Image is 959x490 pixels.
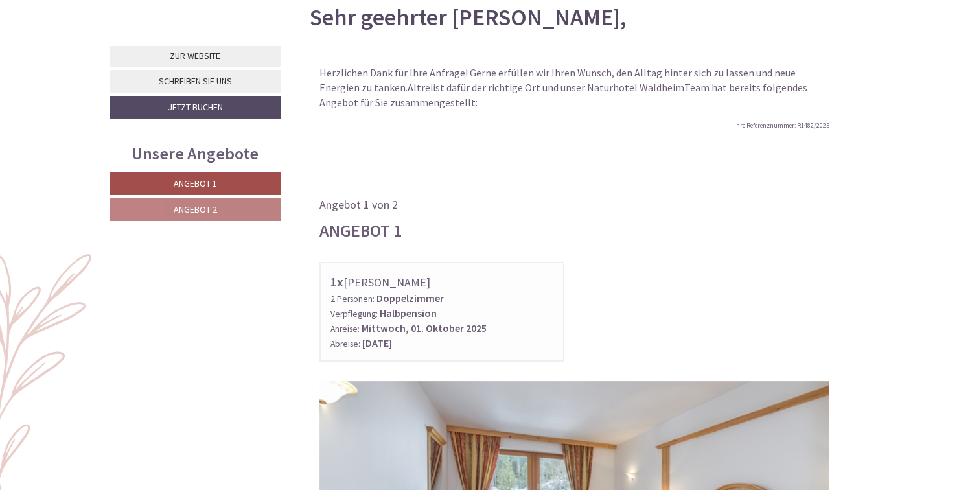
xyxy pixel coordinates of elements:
button: Senden [439,342,509,364]
b: [DATE] [362,336,392,349]
div: Angebot 1 [319,218,402,242]
small: Abreise: [330,338,360,349]
a: Zur Website [110,46,281,67]
a: Jetzt buchen [110,96,281,119]
a: Schreiben Sie uns [110,70,281,93]
div: [DATE] [231,10,278,32]
b: Mittwoch, 01. Oktober 2025 [362,321,487,334]
div: Naturhotel Waldheim [19,38,200,48]
small: 2 Personen: [330,294,375,305]
span: ist dafür der richtige Ort und unser [433,81,587,94]
b: Doppelzimmer [376,292,444,305]
span: Angebot 1 von 2 [319,197,398,212]
h1: Sehr geehrter [PERSON_NAME], [310,5,627,30]
div: Guten Tag, wie können wir Ihnen helfen? [10,35,206,75]
span: Herzlichen Dank für Ihre Anfrage! Gerne erfüllen wir Ihren Wunsch, den Alltag hinter sich zu lass... [319,66,796,94]
small: Verpflegung: [330,309,378,320]
p: Altrei Naturhotel Waldheim [319,65,830,110]
div: [PERSON_NAME] [330,273,554,292]
small: Anreise: [330,323,360,334]
b: 1x [330,274,343,290]
span: Angebot 1 [174,178,217,189]
div: Unsere Angebote [110,141,281,165]
small: 11:02 [19,63,200,72]
span: Angebot 2 [174,204,217,215]
span: Ihre Referenznummer: R1482/2025 [734,121,829,130]
b: Halbpension [380,307,437,320]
